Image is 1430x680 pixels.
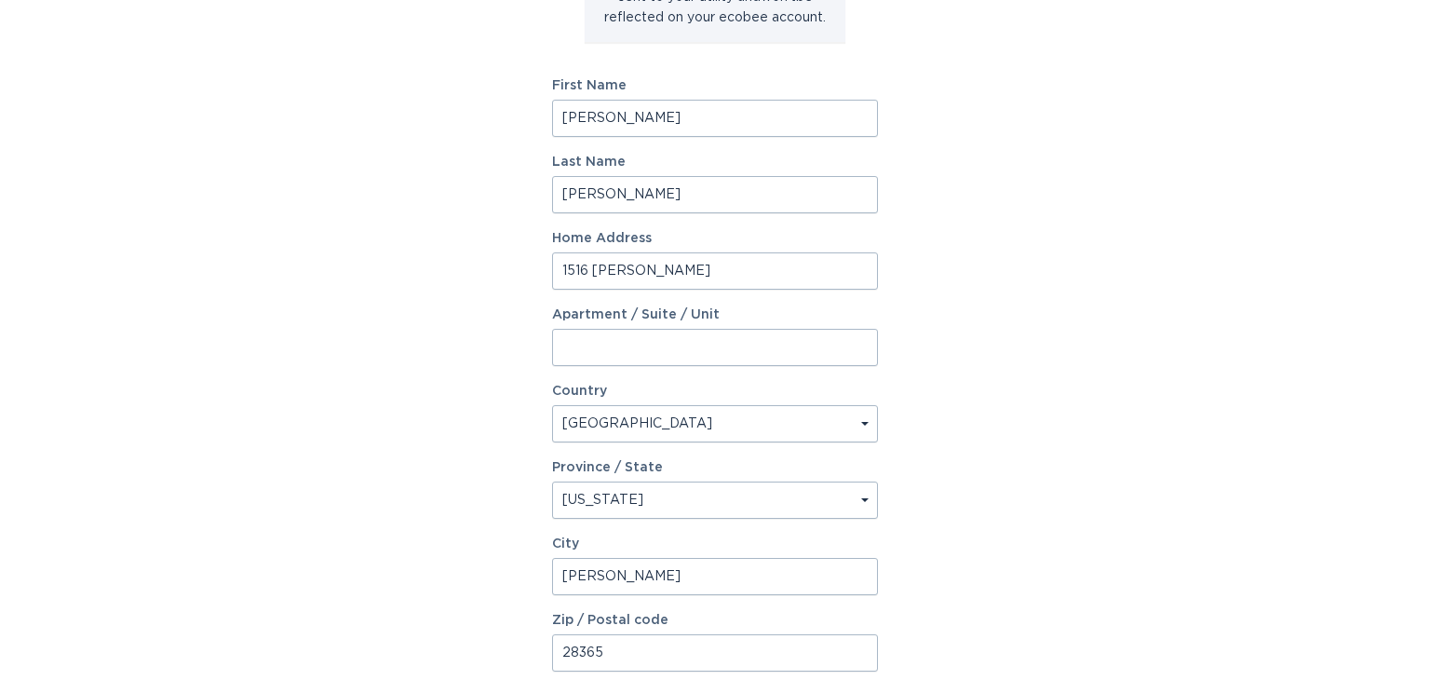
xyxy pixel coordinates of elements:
label: Home Address [552,232,878,245]
label: Province / State [552,461,663,474]
label: Zip / Postal code [552,614,878,627]
label: Country [552,385,607,398]
label: Last Name [552,156,878,169]
label: Apartment / Suite / Unit [552,308,878,321]
label: First Name [552,79,878,92]
label: City [552,537,878,551]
